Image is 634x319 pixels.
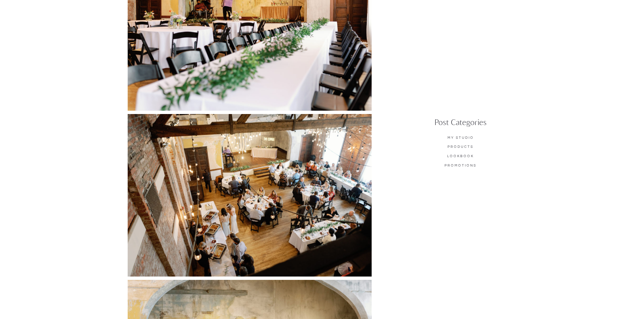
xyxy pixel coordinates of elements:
[436,154,485,160] a: Lookbook
[421,118,500,128] p: Post Categories
[436,144,485,150] a: Products
[436,135,485,140] a: MY Studio
[436,163,485,170] a: Promotions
